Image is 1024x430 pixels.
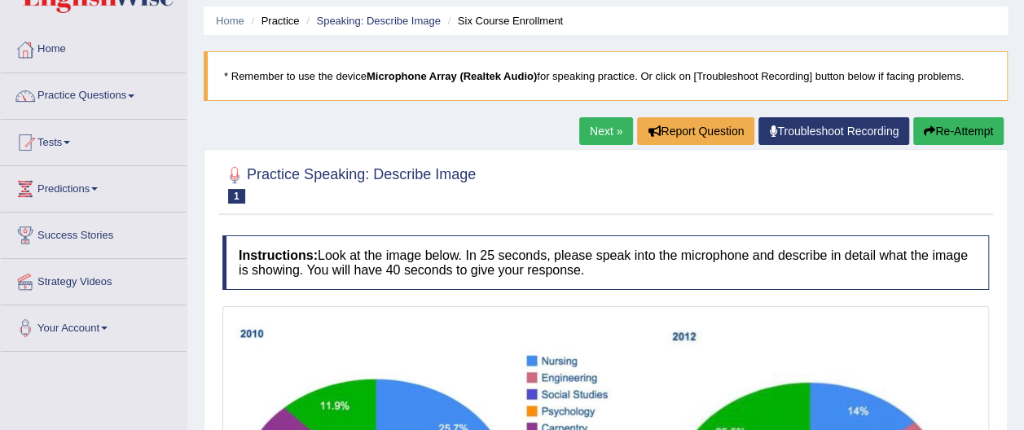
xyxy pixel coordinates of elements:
a: Success Stories [1,213,187,253]
a: Next » [579,117,633,145]
a: Predictions [1,166,187,207]
a: Strategy Videos [1,259,187,300]
span: 1 [228,189,245,204]
a: Your Account [1,305,187,346]
a: Speaking: Describe Image [316,15,440,27]
b: Instructions: [239,248,318,262]
a: Troubleshoot Recording [758,117,909,145]
button: Report Question [637,117,754,145]
blockquote: * Remember to use the device for speaking practice. Or click on [Troubleshoot Recording] button b... [204,51,1008,101]
h2: Practice Speaking: Describe Image [222,163,476,204]
a: Home [216,15,244,27]
b: Microphone Array (Realtek Audio) [367,70,537,82]
h4: Look at the image below. In 25 seconds, please speak into the microphone and describe in detail w... [222,235,989,290]
a: Tests [1,120,187,160]
a: Home [1,27,187,68]
a: Practice Questions [1,73,187,114]
button: Re-Attempt [913,117,1004,145]
li: Six Course Enrollment [443,13,563,29]
li: Practice [247,13,299,29]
